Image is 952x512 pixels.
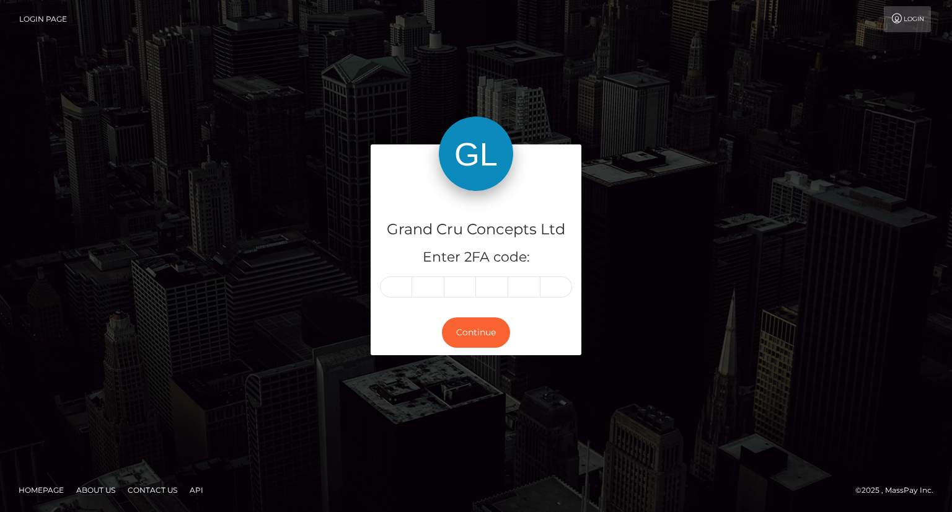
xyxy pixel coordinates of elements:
a: About Us [71,480,120,500]
button: Continue [442,317,510,348]
div: © 2025 , MassPay Inc. [855,483,943,497]
a: Homepage [14,480,69,500]
h5: Enter 2FA code: [380,248,572,267]
h4: Grand Cru Concepts Ltd [380,219,572,241]
a: Login [884,6,931,32]
a: Contact Us [123,480,182,500]
a: Login Page [19,6,67,32]
a: API [185,480,208,500]
img: Grand Cru Concepts Ltd [439,117,513,191]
